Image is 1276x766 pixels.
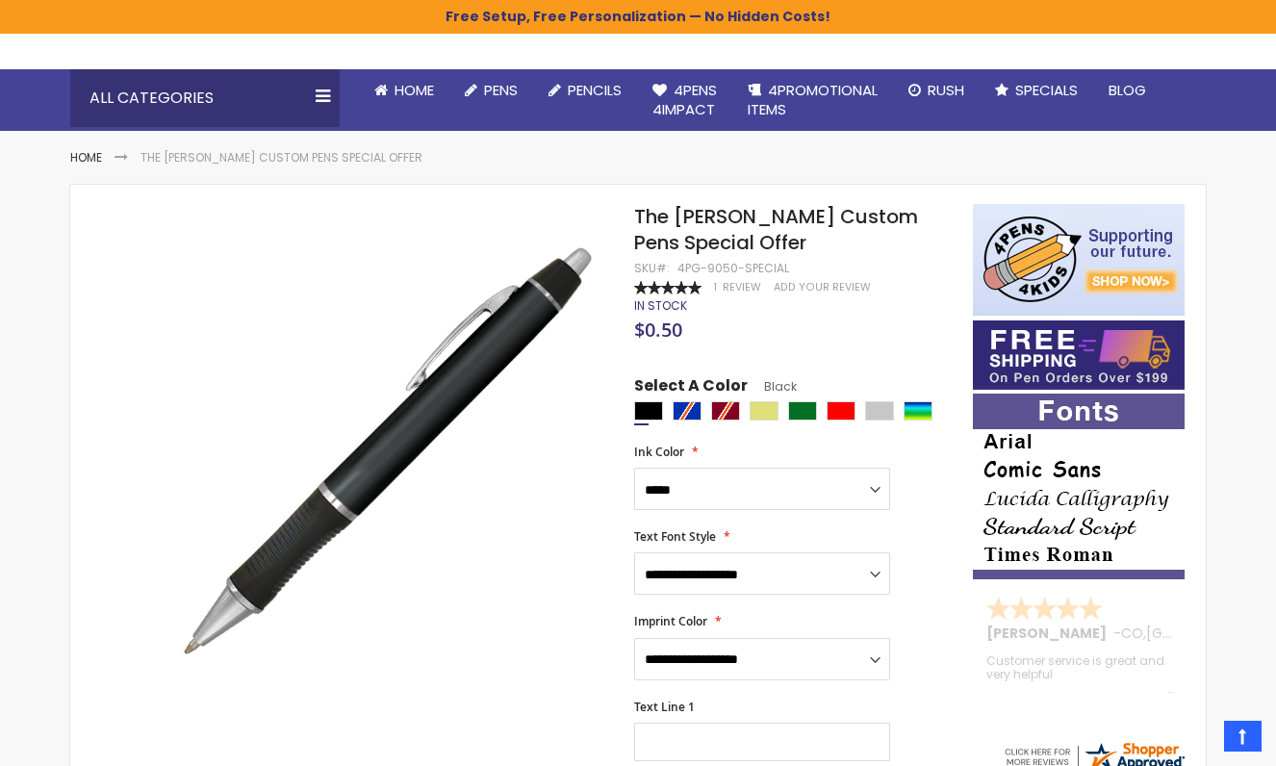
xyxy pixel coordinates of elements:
span: CO [1121,624,1143,643]
a: Home [359,69,449,112]
div: Customer service is great and very helpful [986,654,1173,696]
div: 4PG-9050-SPECIAL [677,261,789,276]
iframe: Google Customer Reviews [1117,714,1276,766]
a: Rush [893,69,980,112]
span: Text Font Style [634,528,716,545]
span: Black [748,378,797,395]
span: 4Pens 4impact [652,80,717,119]
span: Text Line 1 [634,699,695,715]
span: Rush [928,80,964,100]
a: Pencils [533,69,637,112]
li: The [PERSON_NAME] Custom Pens Special Offer [140,150,422,166]
div: Red [827,401,855,421]
span: 4PROMOTIONAL ITEMS [748,80,878,119]
a: Add Your Review [774,280,871,294]
span: $0.50 [634,317,682,343]
span: Review [723,280,761,294]
span: [PERSON_NAME] [986,624,1113,643]
img: Free shipping on orders over $199 [973,320,1185,390]
span: Imprint Color [634,613,707,629]
a: 1 Review [714,280,764,294]
div: Gold [750,401,778,421]
img: barton_side_black_5.jpg [168,232,608,672]
span: Pencils [568,80,622,100]
span: The [PERSON_NAME] Custom Pens Special Offer [634,203,918,256]
a: Pens [449,69,533,112]
span: Ink Color [634,444,684,460]
a: 4Pens4impact [637,69,732,132]
span: Pens [484,80,518,100]
span: 1 [714,280,717,294]
div: Assorted [904,401,932,421]
div: Green [788,401,817,421]
span: Home [395,80,434,100]
div: Black [634,401,663,421]
span: Specials [1015,80,1078,100]
span: Blog [1109,80,1146,100]
strong: SKU [634,260,670,276]
div: Availability [634,298,687,314]
img: font-personalization-examples [973,394,1185,579]
div: Silver [865,401,894,421]
img: 4pens 4 kids [973,204,1185,316]
a: Blog [1093,69,1161,112]
span: In stock [634,297,687,314]
div: All Categories [70,69,340,127]
a: Specials [980,69,1093,112]
a: 4PROMOTIONALITEMS [732,69,893,132]
div: 100% [634,281,702,294]
a: Home [70,149,102,166]
span: Select A Color [634,375,748,401]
